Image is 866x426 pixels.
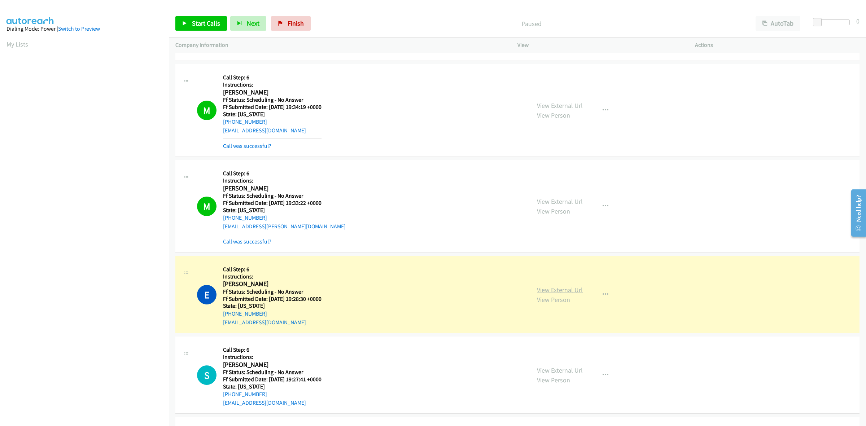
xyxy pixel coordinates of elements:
[175,16,227,31] a: Start Calls
[223,302,322,309] h5: State: [US_STATE]
[223,192,346,199] h5: Ff Status: Scheduling - No Answer
[856,16,860,26] div: 0
[6,25,162,33] div: Dialing Mode: Power |
[223,280,322,288] h2: [PERSON_NAME]
[271,16,311,31] a: Finish
[537,286,583,294] a: View External Url
[288,19,304,27] span: Finish
[817,19,850,25] div: Delay between calls (in seconds)
[223,295,322,303] h5: Ff Submitted Date: [DATE] 19:28:30 +0000
[247,19,259,27] span: Next
[58,25,100,32] a: Switch to Preview
[756,16,800,31] button: AutoTab
[223,361,322,369] h2: [PERSON_NAME]
[223,376,322,383] h5: Ff Submitted Date: [DATE] 19:27:41 +0000
[223,199,346,207] h5: Ff Submitted Date: [DATE] 19:33:22 +0000
[223,81,322,88] h5: Instructions:
[320,19,743,28] p: Paused
[537,366,583,374] a: View External Url
[223,127,306,134] a: [EMAIL_ADDRESS][DOMAIN_NAME]
[6,56,169,398] iframe: Dialpad
[223,184,346,193] h2: [PERSON_NAME]
[537,295,570,304] a: View Person
[192,19,220,27] span: Start Calls
[197,365,216,385] h1: S
[223,88,322,97] h2: [PERSON_NAME]
[223,177,346,184] h5: Instructions:
[223,207,346,214] h5: State: [US_STATE]
[223,170,346,177] h5: Call Step: 6
[223,111,322,118] h5: State: [US_STATE]
[223,74,322,81] h5: Call Step: 6
[223,346,322,353] h5: Call Step: 6
[6,40,28,48] a: My Lists
[537,197,583,206] a: View External Url
[223,223,346,230] a: [EMAIL_ADDRESS][PERSON_NAME][DOMAIN_NAME]
[197,101,216,120] h1: M
[197,285,216,304] h1: E
[537,101,583,110] a: View External Url
[223,214,267,221] a: [PHONE_NUMBER]
[223,310,267,317] a: [PHONE_NUMBER]
[223,319,306,326] a: [EMAIL_ADDRESS][DOMAIN_NAME]
[845,184,866,242] iframe: Resource Center
[223,288,322,295] h5: Ff Status: Scheduling - No Answer
[223,96,322,104] h5: Ff Status: Scheduling - No Answer
[537,111,570,119] a: View Person
[223,118,267,125] a: [PHONE_NUMBER]
[230,16,266,31] button: Next
[223,391,267,398] a: [PHONE_NUMBER]
[695,41,860,49] p: Actions
[223,47,271,53] a: Call was successful?
[223,142,271,149] a: Call was successful?
[537,376,570,384] a: View Person
[223,273,322,280] h5: Instructions:
[223,383,322,390] h5: State: [US_STATE]
[175,41,504,49] p: Company Information
[537,207,570,215] a: View Person
[517,41,682,49] p: View
[223,238,271,245] a: Call was successful?
[223,399,306,406] a: [EMAIL_ADDRESS][DOMAIN_NAME]
[223,266,322,273] h5: Call Step: 6
[197,365,216,385] div: The call is yet to be attempted
[223,104,322,111] h5: Ff Submitted Date: [DATE] 19:34:19 +0000
[223,353,322,361] h5: Instructions:
[223,369,322,376] h5: Ff Status: Scheduling - No Answer
[197,197,216,216] h1: M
